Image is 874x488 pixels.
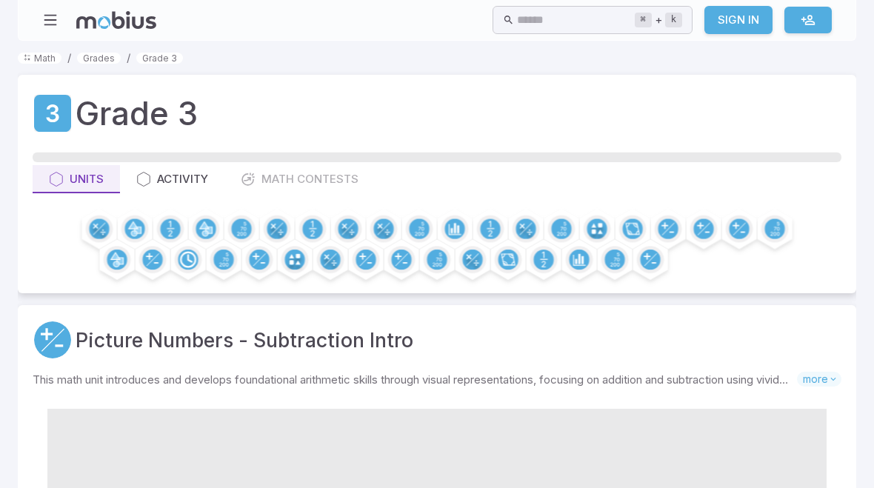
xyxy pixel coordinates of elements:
[136,171,208,187] div: Activity
[127,50,130,66] li: /
[635,11,682,29] div: +
[665,13,682,27] kbd: k
[33,320,73,360] a: Addition and Subtraction
[704,6,773,34] a: Sign In
[33,372,797,388] p: This math unit introduces and develops foundational arithmetic skills through visual representati...
[136,53,183,64] a: Grade 3
[76,325,413,355] a: Picture Numbers - Subtraction Intro
[635,13,652,27] kbd: ⌘
[18,53,61,64] a: Math
[67,50,71,66] li: /
[77,53,121,64] a: Grades
[33,93,73,133] a: Grade 3
[49,171,104,187] div: Units
[76,90,198,137] h1: Grade 3
[18,50,856,66] nav: breadcrumb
